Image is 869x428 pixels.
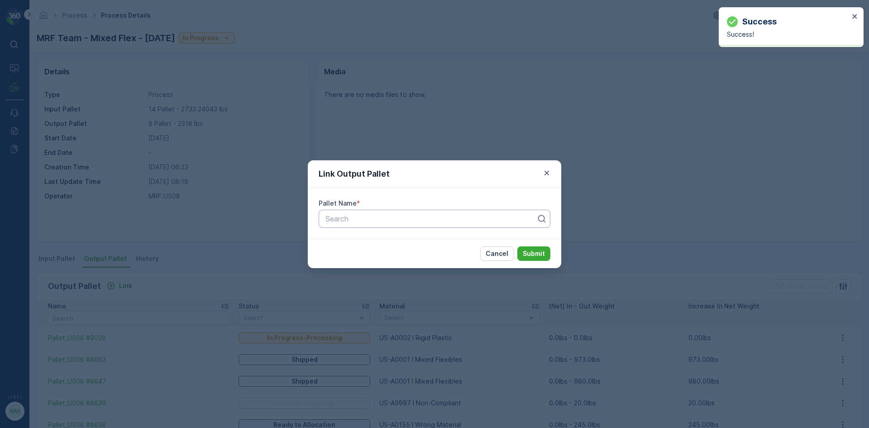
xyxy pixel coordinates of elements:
[727,30,849,39] p: Success!
[742,15,777,28] p: Success
[517,246,550,261] button: Submit
[852,13,858,21] button: close
[486,249,508,258] p: Cancel
[325,213,536,224] p: Search
[319,199,357,207] label: Pallet Name
[319,168,390,180] p: Link Output Pallet
[480,246,514,261] button: Cancel
[523,249,545,258] p: Submit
